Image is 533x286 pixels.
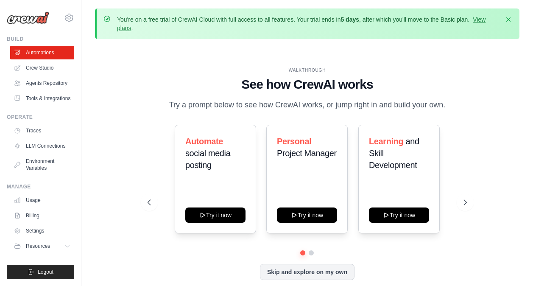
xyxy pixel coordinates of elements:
span: Logout [38,269,53,275]
a: LLM Connections [10,139,74,153]
a: Settings [10,224,74,238]
a: Agents Repository [10,76,74,90]
span: Project Manager [277,149,337,158]
p: You're on a free trial of CrewAI Cloud with full access to all features. Your trial ends in , aft... [117,15,499,32]
span: Automate [185,137,223,146]
button: Resources [10,239,74,253]
button: Try it now [369,207,429,223]
button: Logout [7,265,74,279]
div: Operate [7,114,74,121]
p: Try a prompt below to see how CrewAI works, or jump right in and build your own. [165,99,449,111]
button: Skip and explore on my own [260,264,354,280]
a: Automations [10,46,74,59]
div: Build [7,36,74,42]
span: Learning [369,137,403,146]
a: Billing [10,209,74,222]
a: Crew Studio [10,61,74,75]
h1: See how CrewAI works [148,77,467,92]
img: Logo [7,11,49,24]
strong: 5 days [340,16,359,23]
button: Try it now [277,207,337,223]
a: Environment Variables [10,154,74,175]
a: Usage [10,193,74,207]
span: social media posting [185,149,230,170]
iframe: Chat Widget [491,245,533,286]
a: Tools & Integrations [10,92,74,105]
button: Try it now [185,207,246,223]
span: and Skill Development [369,137,419,170]
span: Resources [26,243,50,250]
div: Manage [7,183,74,190]
div: WALKTHROUGH [148,67,467,73]
span: Personal [277,137,311,146]
a: Traces [10,124,74,137]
